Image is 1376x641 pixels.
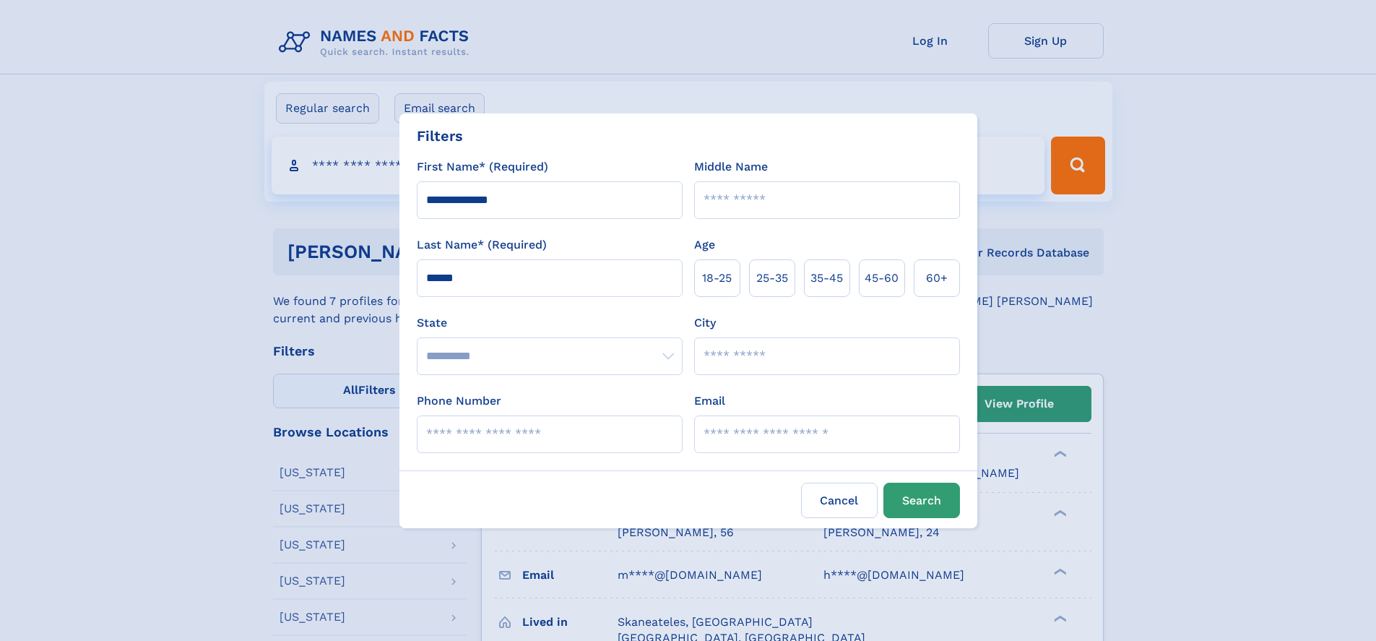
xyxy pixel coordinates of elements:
label: Age [694,236,715,254]
span: 35‑45 [810,270,843,287]
label: Email [694,392,725,410]
label: Phone Number [417,392,501,410]
span: 25‑35 [756,270,788,287]
span: 45‑60 [865,270,899,287]
label: State [417,314,683,332]
label: City [694,314,716,332]
button: Search [883,483,960,518]
label: Middle Name [694,158,768,176]
span: 60+ [926,270,948,287]
label: First Name* (Required) [417,158,548,176]
label: Cancel [801,483,878,518]
div: Filters [417,125,463,147]
label: Last Name* (Required) [417,236,547,254]
span: 18‑25 [702,270,732,287]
